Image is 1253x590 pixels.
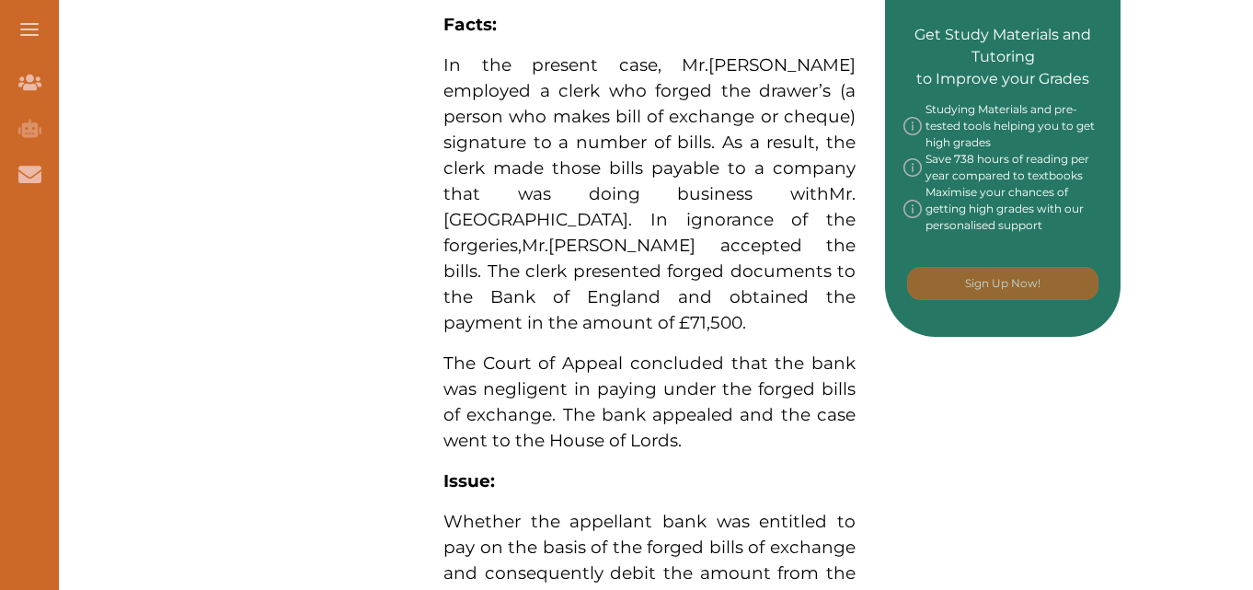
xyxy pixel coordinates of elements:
[903,184,922,234] img: info-img
[965,275,1040,292] p: Sign Up Now!
[903,101,1102,151] div: Studying Materials and pre-tested tools helping you to get high grades
[903,184,1102,234] div: Maximise your chances of getting high grades with our personalised support
[443,470,495,492] strong: Issue:
[903,101,922,151] img: info-img
[443,235,856,333] span: [PERSON_NAME] accepted the bills. The clerk presented forged documents to the Bank of England and...
[443,14,497,35] strong: Facts:
[903,151,1102,184] div: Save 738 hours of reading per year compared to textbooks
[903,151,922,184] img: info-img
[443,54,708,75] span: In the present case, Mr.
[443,209,856,256] span: [GEOGRAPHIC_DATA]. In ignorance of the forgeries,
[907,267,1098,300] button: [object Object]
[443,353,856,451] span: The Court of Appeal concluded that the bank was negligent in paying under the forged bills of exc...
[829,183,856,204] span: Mr.
[522,235,548,256] span: Mr.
